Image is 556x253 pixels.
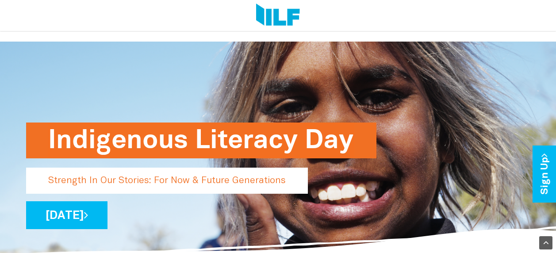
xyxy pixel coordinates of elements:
[26,201,107,229] a: [DATE]
[26,168,308,194] p: Strength In Our Stories: For Now & Future Generations
[256,4,300,27] img: Logo
[48,123,354,158] h1: Indigenous Literacy Day
[539,236,552,249] div: Scroll Back to Top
